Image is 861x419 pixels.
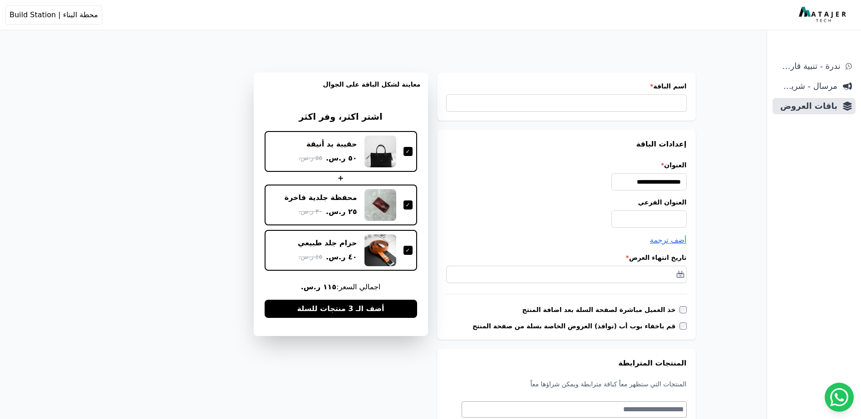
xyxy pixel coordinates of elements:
span: أضف ترجمة [650,236,687,244]
label: تاريخ انتهاء العرض [446,253,687,262]
h3: معاينة لشكل الباقة على الجوال [261,80,421,100]
span: اجمالي السعر: [265,282,417,292]
span: ٥٥ ر.س. [299,153,322,163]
span: ٤٥ ر.س. [299,252,322,262]
textarea: Search [462,404,684,415]
img: محفظة جلدية فاخرة [364,189,396,221]
label: قم باخفاء بوب أب (نوافذ) العروض الخاصة بسلة من صفحة المنتج [472,322,679,331]
span: ٥٠ ر.س. [326,153,357,164]
div: + [265,173,417,184]
div: محفظة جلدية فاخرة [285,193,357,203]
h3: اشتر اكثر، وفر اكثر [265,111,417,124]
span: ندرة - تنبية قارب علي النفاذ [776,60,840,73]
span: مرسال - شريط دعاية [776,80,837,93]
img: حقيبة يد أنيقة [364,136,396,167]
h3: إعدادات الباقة [446,139,687,150]
label: العنوان [446,161,687,170]
span: ٢٥ ر.س. [326,206,357,217]
button: أضف ترجمة [650,235,687,246]
img: MatajerTech Logo [799,7,848,23]
button: أضف الـ 3 منتجات للسلة [265,300,417,318]
span: باقات العروض [776,100,837,112]
b: ١١٥ ر.س. [301,283,336,291]
label: اسم الباقة [446,82,687,91]
h3: المنتجات المترابطة [446,358,687,369]
img: حزام جلد طبيعي [364,234,396,266]
label: العنوان الفرعي [446,198,687,207]
button: محطة البناء | Build Station [5,5,102,24]
span: أضف الـ 3 منتجات للسلة [297,303,384,314]
span: ٤٠ ر.س. [326,252,357,263]
label: خذ العميل مباشرة لصفحة السلة بعد اضافة المنتج [522,305,679,314]
div: حزام جلد طبيعي [298,238,357,248]
p: المنتجات التي ستظهر معاً كباقة مترابطة ويمكن شراؤها معاً [446,380,687,389]
span: ٣٠ ر.س. [299,207,322,216]
span: محطة البناء | Build Station [10,10,98,20]
div: حقيبة يد أنيقة [306,139,357,149]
